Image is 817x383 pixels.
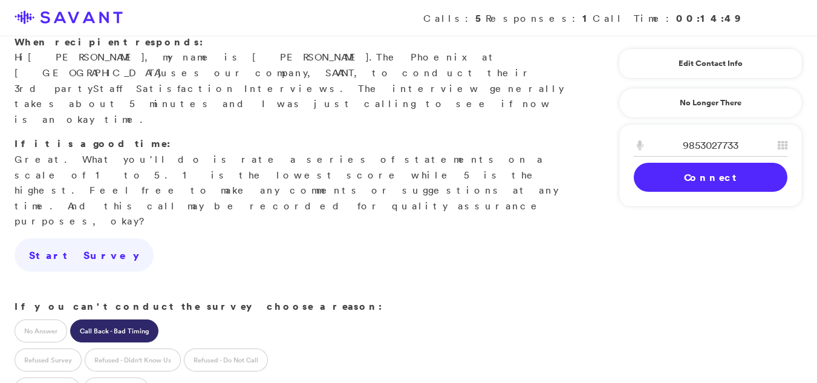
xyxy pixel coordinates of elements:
[582,11,593,25] strong: 1
[15,238,154,272] a: Start Survey
[184,349,268,372] label: Refused - Do Not Call
[15,35,203,48] strong: When recipient responds:
[93,82,330,94] span: Staff Satisfaction Interview
[15,51,498,79] span: The Phoenix at [GEOGRAPHIC_DATA]
[475,11,486,25] strong: 5
[15,319,67,342] label: No Answer
[28,51,145,63] span: [PERSON_NAME]
[15,34,573,128] p: Hi , my name is [PERSON_NAME]. uses our company, SAVANT, to conduct their 3rd party s. The interv...
[70,319,158,342] label: Call Back - Bad Timing
[676,11,742,25] strong: 00:14:49
[634,163,787,192] a: Connect
[15,136,573,229] p: Great. What you'll do is rate a series of statements on a scale of 1 to 5. 1 is the lowest score ...
[85,349,181,372] label: Refused - Didn't Know Us
[15,349,82,372] label: Refused Survey
[15,137,171,150] strong: If it is a good time:
[634,54,787,73] a: Edit Contact Info
[619,88,802,118] a: No Longer There
[15,300,382,313] strong: If you can't conduct the survey choose a reason:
